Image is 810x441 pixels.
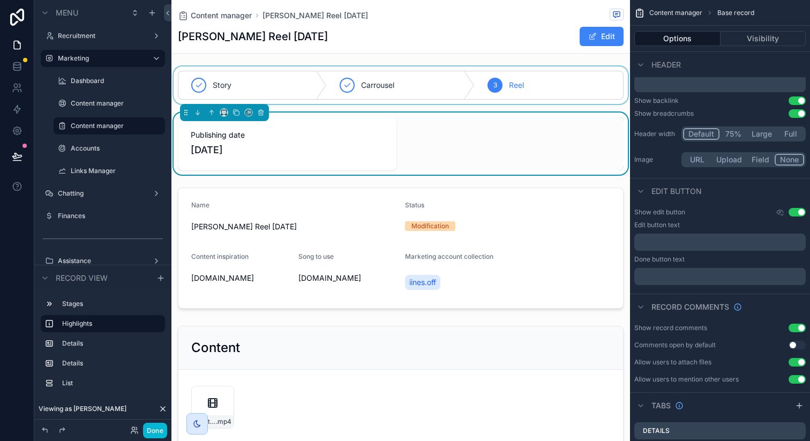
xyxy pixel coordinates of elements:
span: Record view [56,273,108,283]
span: Header [651,59,681,70]
label: Content manager [71,99,163,108]
label: Highlights [62,319,156,328]
span: [DATE] [191,143,384,158]
div: scrollable content [634,234,806,251]
div: Allow users to attach files [634,358,711,367]
label: Marketing [58,54,144,63]
label: Links Manager [71,167,163,175]
div: scrollable content [634,268,806,285]
button: 75% [719,128,747,140]
label: Finances [58,212,163,220]
label: Edit button text [634,221,680,229]
button: Field [747,154,775,166]
button: Options [634,31,721,46]
label: Header width [634,130,677,138]
div: Allow users to mention other users [634,375,739,384]
span: Tabs [651,400,671,411]
h1: [PERSON_NAME] Reel [DATE] [178,29,328,44]
label: List [62,379,161,387]
label: Chatting [58,189,148,198]
button: None [775,154,804,166]
label: Show edit button [634,208,685,216]
span: Content manager [191,10,252,21]
label: Image [634,155,677,164]
div: scrollable content [634,75,806,92]
span: Record comments [651,302,729,312]
label: Recruitment [58,32,148,40]
div: Show record comments [634,324,707,332]
span: Menu [56,8,78,18]
span: Edit button [651,186,702,197]
button: Full [777,128,804,140]
button: Edit [580,27,624,46]
label: Accounts [71,144,163,153]
a: Content manager [178,10,252,21]
button: Done [143,423,167,438]
button: Large [747,128,777,140]
label: Content manager [71,122,159,130]
div: scrollable content [34,290,171,402]
a: [PERSON_NAME] Reel [DATE] [262,10,368,21]
span: Base record [717,9,754,17]
div: Show breadcrumbs [634,109,694,118]
div: Show backlink [634,96,679,105]
button: Visibility [721,31,806,46]
label: Stages [62,300,161,308]
label: Details [62,359,161,368]
button: Default [683,128,719,140]
span: Viewing as [PERSON_NAME] [39,405,126,413]
button: URL [683,154,711,166]
label: Details [62,339,161,348]
span: Content manager [649,9,702,17]
div: Comments open by default [634,341,716,349]
button: Upload [711,154,747,166]
span: Publishing date [191,130,384,140]
label: Assistance [58,257,148,265]
label: Done button text [634,255,685,264]
label: Dashboard [71,77,163,85]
